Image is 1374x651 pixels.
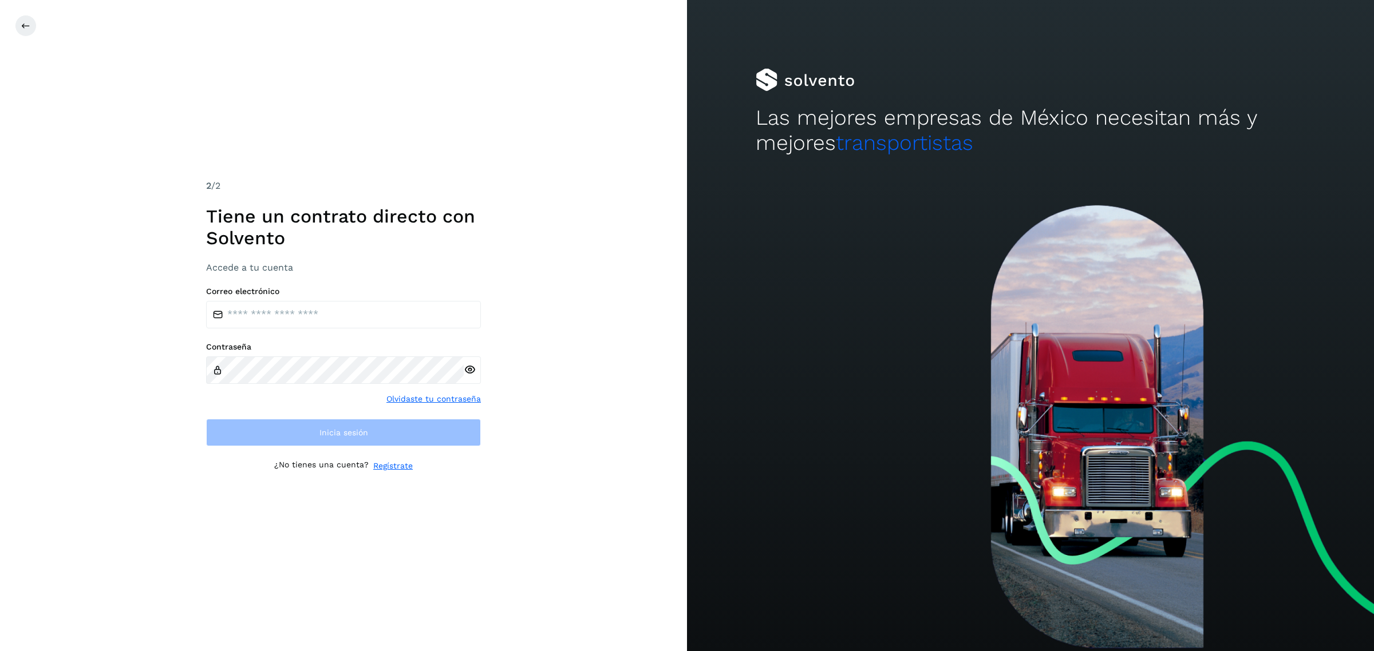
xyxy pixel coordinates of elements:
span: Inicia sesión [319,428,368,436]
span: 2 [206,180,211,191]
label: Correo electrónico [206,287,481,296]
h3: Accede a tu cuenta [206,262,481,273]
span: transportistas [836,130,973,155]
a: Olvidaste tu contraseña [386,393,481,405]
button: Inicia sesión [206,419,481,446]
label: Contraseña [206,342,481,352]
p: ¿No tienes una cuenta? [274,460,369,472]
h1: Tiene un contrato directo con Solvento [206,205,481,249]
div: /2 [206,179,481,193]
a: Regístrate [373,460,413,472]
h2: Las mejores empresas de México necesitan más y mejores [756,105,1305,156]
